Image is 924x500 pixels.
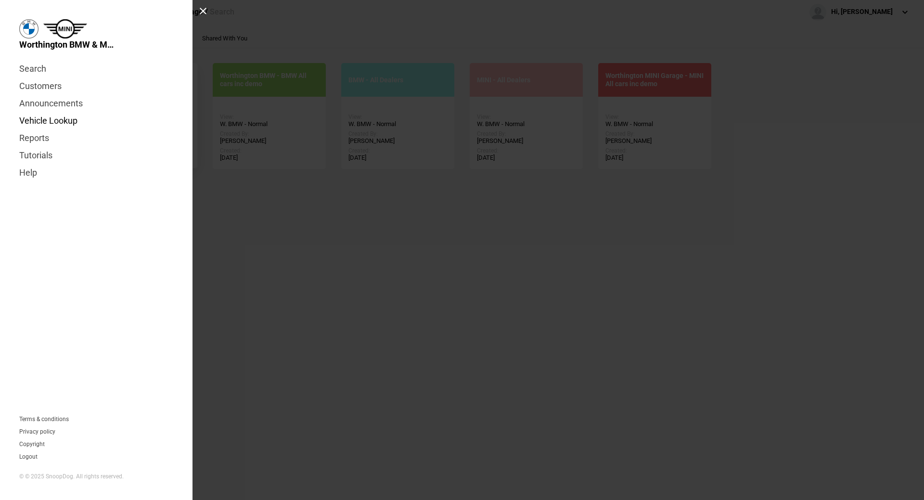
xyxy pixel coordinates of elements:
[19,129,173,147] a: Reports
[19,38,115,51] span: Worthington BMW & MINI Garage
[19,95,173,112] a: Announcements
[19,147,173,164] a: Tutorials
[19,164,173,181] a: Help
[19,60,173,77] a: Search
[19,429,55,435] a: Privacy policy
[19,112,173,129] a: Vehicle Lookup
[19,77,173,95] a: Customers
[19,441,45,447] a: Copyright
[43,19,87,38] img: mini.png
[19,19,38,38] img: bmw.png
[19,473,173,481] div: © © 2025 SnoopDog. All rights reserved.
[19,416,69,422] a: Terms & conditions
[19,454,38,460] button: Logout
